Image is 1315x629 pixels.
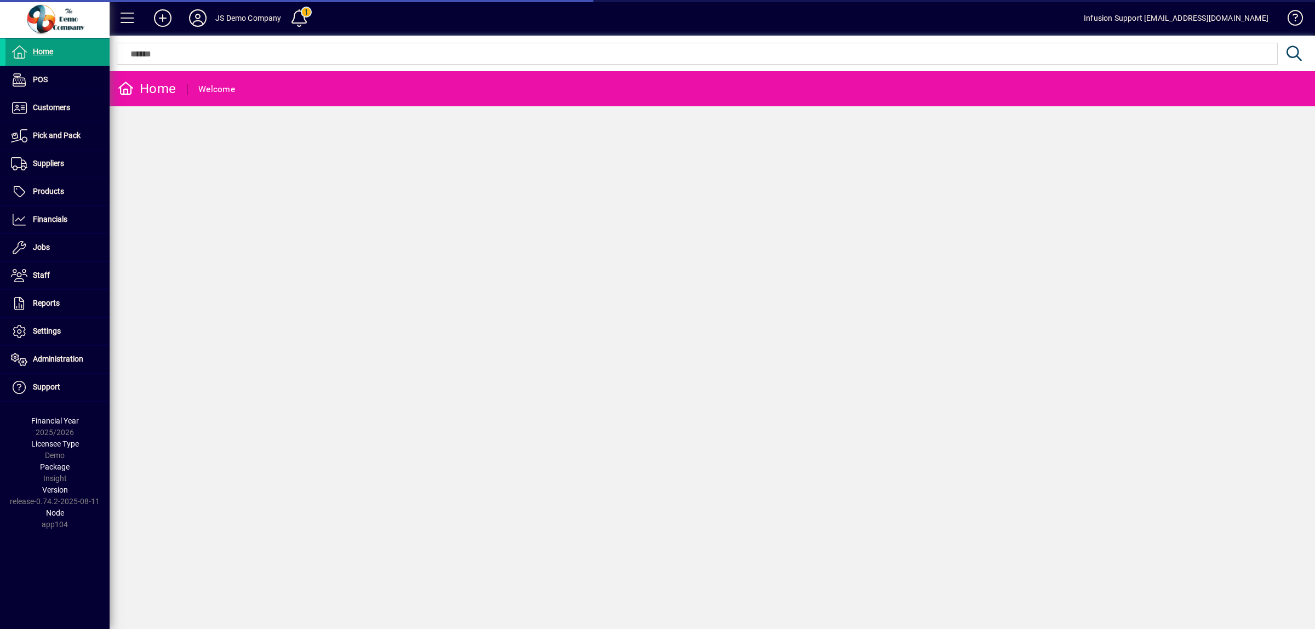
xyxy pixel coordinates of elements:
[42,485,68,494] span: Version
[33,103,70,112] span: Customers
[5,234,110,261] a: Jobs
[215,9,282,27] div: JS Demo Company
[33,47,53,56] span: Home
[5,66,110,94] a: POS
[33,215,67,224] span: Financials
[33,327,61,335] span: Settings
[33,271,50,279] span: Staff
[5,178,110,205] a: Products
[31,439,79,448] span: Licensee Type
[145,8,180,28] button: Add
[5,262,110,289] a: Staff
[198,81,235,98] div: Welcome
[5,94,110,122] a: Customers
[1084,9,1268,27] div: Infusion Support [EMAIL_ADDRESS][DOMAIN_NAME]
[46,508,64,517] span: Node
[33,75,48,84] span: POS
[5,122,110,150] a: Pick and Pack
[5,150,110,178] a: Suppliers
[5,290,110,317] a: Reports
[5,346,110,373] a: Administration
[40,462,70,471] span: Package
[33,354,83,363] span: Administration
[33,382,60,391] span: Support
[118,80,176,98] div: Home
[5,206,110,233] a: Financials
[33,159,64,168] span: Suppliers
[31,416,79,425] span: Financial Year
[33,299,60,307] span: Reports
[33,243,50,251] span: Jobs
[33,131,81,140] span: Pick and Pack
[5,318,110,345] a: Settings
[33,187,64,196] span: Products
[180,8,215,28] button: Profile
[5,374,110,401] a: Support
[1279,2,1301,38] a: Knowledge Base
